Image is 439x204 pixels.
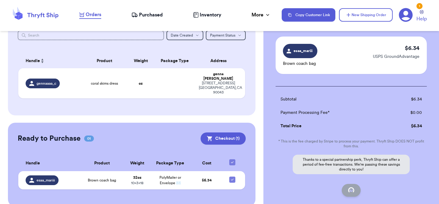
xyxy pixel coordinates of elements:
[416,10,427,23] a: Help
[18,30,164,40] input: Search
[139,11,163,19] span: Purchased
[79,11,101,19] a: Orders
[202,178,212,182] span: $ 6.34
[206,30,246,40] button: Payment Status
[18,134,80,143] h2: Ready to Purchase
[276,139,427,149] p: * This is the fee charged by Stripe to process your payment. Thryft Ship DOES NOT profit from this.
[339,8,393,22] button: New Shipping Order
[37,81,56,86] span: gennaaaa_c
[276,119,387,133] td: Total Price
[387,93,427,106] td: $ 6.34
[399,8,413,22] a: 1
[416,3,423,9] div: 1
[190,156,223,171] th: Cost
[283,61,317,67] p: Brown coach bag
[282,8,335,22] button: Copy Customer Link
[416,15,427,23] span: Help
[131,11,163,19] a: Purchased
[276,106,387,119] td: Payment Processing Fee*
[84,135,94,142] span: 01
[133,176,141,179] strong: 32 oz
[127,54,154,68] th: Weight
[37,178,55,183] span: esaa_mariii
[159,176,181,185] span: PolyMailer or Envelope ✉️
[293,48,313,54] span: esaa_mariii
[193,11,221,19] a: Inventory
[199,81,238,95] div: [STREET_ADDRESS] [GEOGRAPHIC_DATA] , CA 90043
[139,82,143,85] strong: oz
[88,178,116,183] span: Brown coach bag
[200,11,221,19] span: Inventory
[124,156,151,171] th: Weight
[40,57,45,65] button: Sort ascending
[195,54,245,68] th: Address
[26,58,40,64] span: Handle
[82,54,127,68] th: Product
[150,156,190,171] th: Package Type
[80,156,124,171] th: Product
[199,72,238,81] div: genna [PERSON_NAME]
[91,81,118,86] span: coral skims dress
[387,106,427,119] td: $ 0.00
[86,11,101,18] span: Orders
[171,33,193,37] span: Date Created
[373,54,419,60] p: USPS GroundAdvantage
[131,181,144,185] span: 10 x 3 x 18
[201,132,246,145] button: Checkout (1)
[210,33,235,37] span: Payment Status
[26,160,40,167] span: Handle
[387,119,427,133] td: $ 6.34
[166,30,203,40] button: Date Created
[293,155,410,174] p: Thanks to a special partnership perk, Thryft Ship can offer a period of fee-free transactions. We...
[405,44,419,52] p: $ 6.34
[154,54,195,68] th: Package Type
[252,11,271,19] div: More
[276,93,387,106] td: Subtotal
